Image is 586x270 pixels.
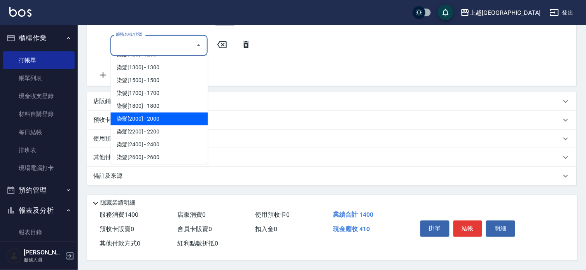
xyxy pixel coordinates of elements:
button: Close [192,39,205,52]
a: 現金收支登錄 [3,87,75,105]
span: 染髮[2200] - 2200 [110,126,208,139]
div: 預收卡販賣 [87,111,577,130]
a: 排班表 [3,141,75,159]
span: 業績合計 1400 [333,211,373,219]
span: 染髮[2400] - 2400 [110,139,208,151]
a: 報表目錄 [3,223,75,241]
h5: [PERSON_NAME] [24,249,63,256]
span: 染髮[1300] - 1300 [110,61,208,74]
button: 登出 [547,5,577,20]
div: 店販銷售 [87,92,577,111]
button: 明細 [486,221,515,237]
span: 店販消費 0 [177,211,206,219]
span: 染髮[2600] - 2600 [110,151,208,164]
button: 結帳 [453,221,483,237]
button: 預約管理 [3,180,75,200]
a: 店家區間累計表 [3,242,75,259]
span: 會員卡販賣 0 [177,226,212,233]
button: 掛單 [420,221,450,237]
div: 備註及來源 [87,167,577,186]
p: 備註及來源 [93,172,122,180]
button: 上越[GEOGRAPHIC_DATA] [457,5,544,21]
p: 其他付款方式 [93,153,165,162]
img: Logo [9,7,31,17]
span: 紅利點數折抵 0 [177,240,218,247]
p: 預收卡販賣 [93,116,122,124]
button: save [438,5,453,20]
button: 櫃檯作業 [3,28,75,48]
span: 染髮[2000] - 2000 [110,113,208,126]
span: 預收卡販賣 0 [100,226,134,233]
button: 報表及分析 [3,200,75,221]
p: 店販銷售 [93,97,117,105]
a: 每日結帳 [3,123,75,141]
span: 現金應收 410 [333,226,370,233]
div: 使用預收卡 [87,130,577,148]
div: 上越[GEOGRAPHIC_DATA] [470,8,541,18]
p: 服務人員 [24,256,63,263]
span: 其他付款方式 0 [100,240,140,247]
a: 帳單列表 [3,69,75,87]
label: 服務名稱/代號 [116,32,142,37]
a: 打帳單 [3,51,75,69]
span: 染髮[1500] - 1500 [110,74,208,87]
span: 扣入金 0 [255,226,277,233]
p: 隱藏業績明細 [100,199,135,207]
span: 染髮[1800] - 1800 [110,100,208,113]
img: Person [6,248,22,264]
p: 使用預收卡 [93,135,122,143]
span: 服務消費 1400 [100,211,138,219]
span: 染髮[1700] - 1700 [110,87,208,100]
div: 其他付款方式入金可用餘額: 0 [87,148,577,167]
a: 現場電腦打卡 [3,159,75,177]
a: 材料自購登錄 [3,105,75,123]
span: 使用預收卡 0 [255,211,290,219]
